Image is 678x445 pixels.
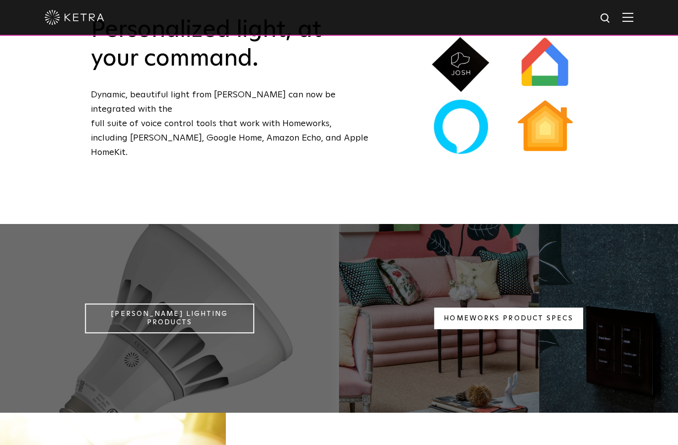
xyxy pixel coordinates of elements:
[514,96,576,158] img: AppleHome@2x
[600,12,612,25] img: search icon
[91,88,369,159] p: Dynamic, beautiful light from [PERSON_NAME] can now be integrated with the full suite of voice co...
[430,96,492,158] img: AmazonAlexa@2x
[622,12,633,22] img: Hamburger%20Nav.svg
[85,303,255,333] a: [PERSON_NAME] Lighting Products
[430,33,492,95] img: JoshAI@2x
[434,308,583,329] a: Homeworks Product Specs
[45,10,104,25] img: ketra-logo-2019-white
[91,16,369,73] h2: Personalized light, at your command.
[513,32,577,96] img: GoogleHomeApp@2x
